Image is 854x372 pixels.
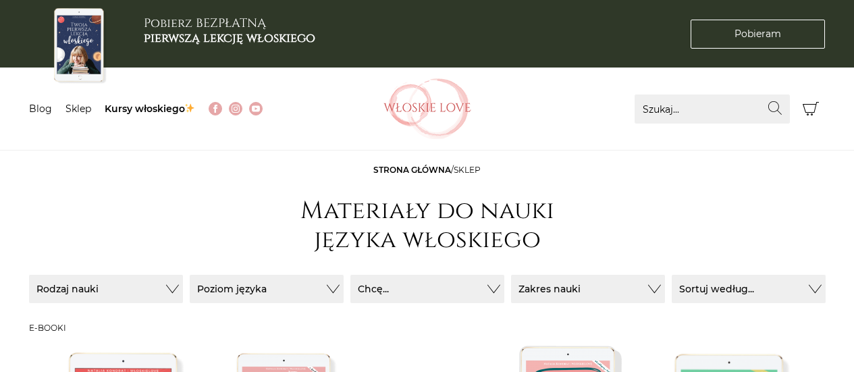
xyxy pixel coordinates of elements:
span: / [373,165,481,175]
a: Kursy włoskiego [105,103,196,115]
span: Pobieram [735,27,781,41]
button: Poziom języka [190,275,344,303]
a: Pobieram [691,20,825,49]
input: Szukaj... [635,95,790,124]
h3: E-booki [29,323,826,333]
a: Sklep [65,103,91,115]
a: Strona główna [373,165,451,175]
span: sklep [454,165,481,175]
img: Włoskielove [383,78,471,139]
button: Zakres nauki [511,275,665,303]
b: pierwszą lekcję włoskiego [144,30,315,47]
h3: Pobierz BEZPŁATNĄ [144,16,315,45]
img: ✨ [185,103,194,113]
button: Chcę... [350,275,504,303]
a: Blog [29,103,52,115]
button: Rodzaj nauki [29,275,183,303]
button: Koszyk [797,95,826,124]
button: Sortuj według... [672,275,826,303]
h1: Materiały do nauki języka włoskiego [292,196,562,255]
